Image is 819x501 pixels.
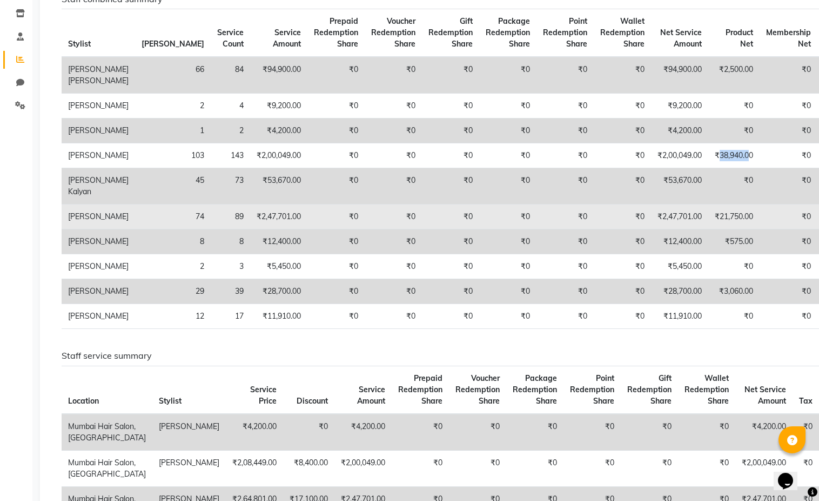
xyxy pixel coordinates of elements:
td: ₹0 [307,143,365,168]
td: ₹0 [365,254,422,279]
td: 39 [211,279,250,304]
td: [PERSON_NAME] [62,229,135,254]
td: ₹0 [678,414,735,451]
td: ₹0 [307,254,365,279]
td: ₹0 [392,414,449,451]
td: ₹28,700.00 [651,279,708,304]
td: ₹0 [536,143,594,168]
span: Stylist [68,39,91,49]
td: ₹0 [307,94,365,118]
h6: Staff service summary [62,351,796,361]
td: 29 [135,279,211,304]
td: ₹0 [793,450,819,486]
td: 8 [135,229,211,254]
td: 2 [211,118,250,143]
td: 84 [211,57,250,94]
td: ₹0 [793,414,819,451]
td: [PERSON_NAME] [62,205,135,229]
td: ₹0 [422,254,479,279]
td: ₹0 [678,450,735,486]
td: ₹0 [594,229,651,254]
td: 12 [135,304,211,329]
span: Prepaid Redemption Share [314,16,358,49]
td: ₹5,450.00 [651,254,708,279]
td: ₹0 [621,414,678,451]
td: ₹4,200.00 [334,414,392,451]
span: Point Redemption Share [543,16,587,49]
td: ₹21,750.00 [708,205,760,229]
td: ₹0 [536,118,594,143]
td: [PERSON_NAME] [152,414,226,451]
td: ₹0 [594,205,651,229]
td: ₹8,400.00 [283,450,334,486]
td: ₹0 [506,414,563,451]
td: ₹0 [594,279,651,304]
td: ₹0 [760,304,817,329]
td: 73 [211,168,250,205]
span: Package Redemption Share [486,16,530,49]
td: ₹0 [422,279,479,304]
td: [PERSON_NAME] [PERSON_NAME] [62,57,135,94]
td: ₹0 [422,143,479,168]
td: ₹53,670.00 [651,168,708,205]
span: Product Net [726,28,753,49]
td: ₹0 [422,118,479,143]
td: 45 [135,168,211,205]
span: Gift Redemption Share [627,373,672,406]
td: ₹0 [479,229,536,254]
td: Mumbai Hair Salon, [GEOGRAPHIC_DATA] [62,450,152,486]
td: ₹0 [760,229,817,254]
td: ₹0 [422,205,479,229]
td: ₹94,900.00 [250,57,307,94]
span: Wallet Redemption Share [684,373,729,406]
td: ₹53,670.00 [250,168,307,205]
span: Location [68,396,99,406]
td: ₹11,910.00 [651,304,708,329]
td: ₹4,200.00 [250,118,307,143]
td: ₹0 [760,143,817,168]
td: ₹0 [479,57,536,94]
td: ₹3,060.00 [708,279,760,304]
td: ₹2,08,449.00 [226,450,283,486]
span: Package Redemption Share [513,373,557,406]
td: ₹0 [594,118,651,143]
td: ₹0 [449,450,506,486]
span: Voucher Redemption Share [371,16,415,49]
span: Net Service Amount [744,385,786,406]
td: 2 [135,94,211,118]
td: ₹0 [594,168,651,205]
td: ₹0 [365,94,422,118]
span: Service Amount [357,385,385,406]
td: ₹0 [422,168,479,205]
td: ₹0 [708,304,760,329]
td: ₹2,47,701.00 [250,205,307,229]
span: Tax [799,396,813,406]
td: ₹5,450.00 [250,254,307,279]
td: 66 [135,57,211,94]
span: Membership Net [766,28,811,49]
td: ₹0 [479,304,536,329]
td: ₹0 [365,168,422,205]
td: ₹0 [422,94,479,118]
td: [PERSON_NAME] [62,254,135,279]
td: ₹0 [422,304,479,329]
td: ₹0 [563,450,621,486]
td: ₹0 [594,94,651,118]
td: 3 [211,254,250,279]
td: ₹0 [307,304,365,329]
td: ₹0 [536,205,594,229]
td: ₹12,400.00 [651,229,708,254]
td: ₹0 [563,414,621,451]
td: ₹0 [365,57,422,94]
td: 8 [211,229,250,254]
span: Service Price [250,385,277,406]
td: ₹0 [594,254,651,279]
td: ₹0 [307,279,365,304]
td: ₹0 [479,118,536,143]
td: ₹0 [536,57,594,94]
iframe: chat widget [774,458,808,490]
td: [PERSON_NAME] [62,94,135,118]
td: Mumbai Hair Salon, [GEOGRAPHIC_DATA] [62,414,152,451]
td: ₹0 [365,118,422,143]
span: Service Count [217,28,244,49]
